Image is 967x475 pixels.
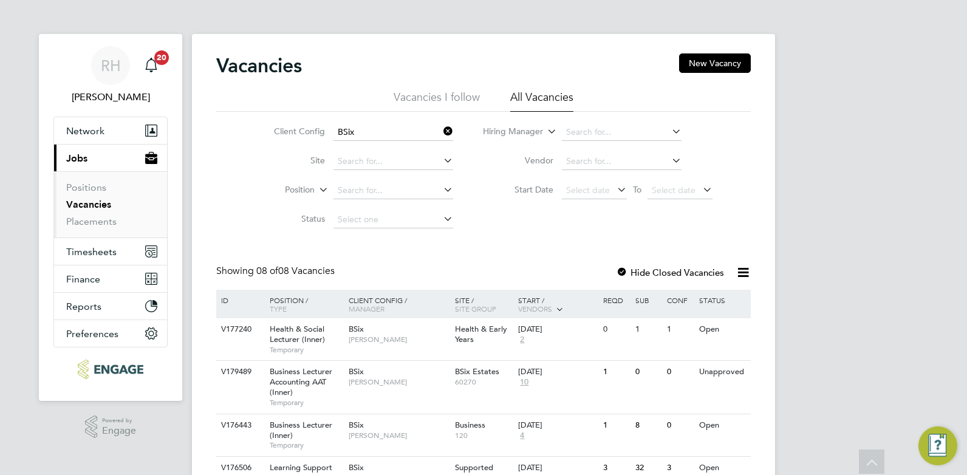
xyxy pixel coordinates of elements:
[518,420,597,431] div: [DATE]
[632,290,664,310] div: Sub
[333,182,453,199] input: Search for...
[39,34,182,401] nav: Main navigation
[664,318,695,341] div: 1
[270,398,343,408] span: Temporary
[139,46,163,85] a: 20
[632,318,664,341] div: 1
[270,440,343,450] span: Temporary
[256,265,278,277] span: 08 of
[218,414,261,437] div: V176443
[600,361,632,383] div: 1
[518,335,526,345] span: 2
[245,184,315,196] label: Position
[600,318,632,341] div: 0
[349,304,384,313] span: Manager
[333,211,453,228] input: Select one
[518,324,597,335] div: [DATE]
[518,367,597,377] div: [DATE]
[518,377,530,388] span: 10
[66,182,106,193] a: Positions
[54,145,167,171] button: Jobs
[455,377,513,387] span: 60270
[664,290,695,310] div: Conf
[78,360,143,379] img: ncclondon-logo-retina.png
[255,126,325,137] label: Client Config
[346,290,452,319] div: Client Config /
[66,152,87,164] span: Jobs
[664,414,695,437] div: 0
[218,318,261,341] div: V177240
[102,426,136,436] span: Engage
[483,155,553,166] label: Vendor
[483,184,553,195] label: Start Date
[53,46,168,104] a: RH[PERSON_NAME]
[66,246,117,258] span: Timesheets
[101,58,121,73] span: RH
[333,124,453,141] input: Search for...
[629,182,645,197] span: To
[349,335,449,344] span: [PERSON_NAME]
[632,361,664,383] div: 0
[66,301,101,312] span: Reports
[349,366,364,377] span: BSix
[54,265,167,292] button: Finance
[616,267,724,278] label: Hide Closed Vacancies
[562,124,682,141] input: Search for...
[333,153,453,170] input: Search for...
[270,345,343,355] span: Temporary
[270,420,332,440] span: Business Lecturer (Inner)
[679,53,751,73] button: New Vacancy
[473,126,543,138] label: Hiring Manager
[455,304,496,313] span: Site Group
[255,155,325,166] label: Site
[632,414,664,437] div: 8
[394,90,480,112] li: Vacancies I follow
[54,293,167,320] button: Reports
[455,324,507,344] span: Health & Early Years
[270,304,287,313] span: Type
[218,361,261,383] div: V179489
[66,216,117,227] a: Placements
[696,361,749,383] div: Unapproved
[510,90,573,112] li: All Vacancies
[154,50,169,65] span: 20
[518,463,597,473] div: [DATE]
[696,290,749,310] div: Status
[664,361,695,383] div: 0
[566,185,610,196] span: Select date
[515,290,600,320] div: Start /
[696,318,749,341] div: Open
[455,420,485,430] span: Business
[270,324,325,344] span: Health & Social Lecturer (Inner)
[216,53,302,78] h2: Vacancies
[518,304,552,313] span: Vendors
[66,199,111,210] a: Vacancies
[54,117,167,144] button: Network
[349,420,364,430] span: BSix
[918,426,957,465] button: Engage Resource Center
[270,366,332,397] span: Business Lecturer Accounting AAT (Inner)
[652,185,695,196] span: Select date
[53,360,168,379] a: Go to home page
[600,290,632,310] div: Reqd
[85,415,137,439] a: Powered byEngage
[455,366,499,377] span: BSix Estates
[349,431,449,440] span: [PERSON_NAME]
[54,171,167,237] div: Jobs
[349,462,364,473] span: BSix
[66,273,100,285] span: Finance
[349,324,364,334] span: BSix
[66,328,118,340] span: Preferences
[218,290,261,310] div: ID
[256,265,335,277] span: 08 Vacancies
[261,290,346,319] div: Position /
[455,431,513,440] span: 120
[54,238,167,265] button: Timesheets
[255,213,325,224] label: Status
[102,415,136,426] span: Powered by
[66,125,104,137] span: Network
[452,290,516,319] div: Site /
[54,320,167,347] button: Preferences
[696,414,749,437] div: Open
[562,153,682,170] input: Search for...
